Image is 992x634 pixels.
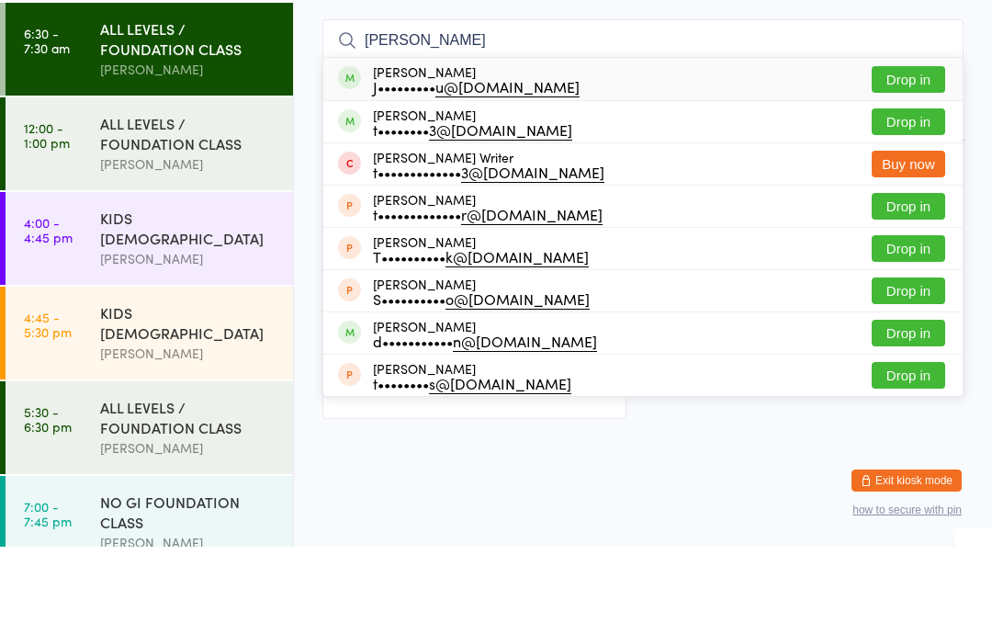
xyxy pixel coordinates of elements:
div: [PERSON_NAME] [100,146,277,167]
div: KIDS [DEMOGRAPHIC_DATA] [100,295,277,335]
div: [PERSON_NAME] [100,430,277,451]
div: ALL LEVELS / FOUNDATION CLASS [100,106,277,146]
input: Search [322,107,964,149]
div: J••••••••• [373,166,580,181]
div: Any location [132,51,223,71]
button: Drop in [872,407,945,434]
span: BRADDAH JIU - [PERSON_NAME] [322,62,964,81]
span: [PERSON_NAME] [322,44,935,62]
button: Drop in [872,365,945,391]
div: [PERSON_NAME] Writer [373,237,604,266]
div: [PERSON_NAME] [373,152,580,181]
a: 12:00 -1:00 pmALL LEVELS / FOUNDATION CLASS[PERSON_NAME] [6,185,293,277]
div: t••••••••••••• [373,252,604,266]
div: T•••••••••• [373,336,589,351]
div: t••••••••••••• [373,294,603,309]
button: Drop in [872,280,945,307]
span: [DATE] 6:30am [322,26,935,44]
button: Drop in [872,196,945,222]
button: Buy now [872,238,945,265]
div: At [132,20,223,51]
div: NO GI FOUNDATION CLASS [100,579,277,619]
div: [PERSON_NAME] [373,279,603,309]
div: t•••••••• [373,463,571,478]
div: KIDS [DEMOGRAPHIC_DATA] [100,390,277,430]
div: t•••••••• [373,209,572,224]
div: [PERSON_NAME] [373,448,571,478]
div: [PERSON_NAME] [100,525,277,546]
time: 7:00 - 7:45 pm [24,586,72,616]
time: 4:00 - 4:45 pm [24,302,73,332]
time: 5:30 - 6:30 pm [24,492,72,521]
button: Exit kiosk mode [851,557,962,579]
div: [PERSON_NAME] [100,335,277,357]
a: 6:30 -7:30 amALL LEVELS / FOUNDATION CLASS[PERSON_NAME] [6,90,293,183]
div: ALL LEVELS / FOUNDATION CLASS [100,484,277,525]
button: Drop in [872,449,945,476]
div: [PERSON_NAME] [100,241,277,262]
button: how to secure with pin [852,591,962,604]
time: 12:00 - 1:00 pm [24,208,70,237]
time: 4:45 - 5:30 pm [24,397,72,426]
a: 5:30 -6:30 pmALL LEVELS / FOUNDATION CLASS[PERSON_NAME] [6,469,293,561]
a: 4:45 -5:30 pmKIDS [DEMOGRAPHIC_DATA][PERSON_NAME] [6,374,293,467]
div: S•••••••••• [373,379,590,393]
a: 4:00 -4:45 pmKIDS [DEMOGRAPHIC_DATA][PERSON_NAME] [6,279,293,372]
time: 6:30 - 7:30 am [24,113,70,142]
div: [PERSON_NAME] [373,195,572,224]
a: [DATE] [24,51,69,71]
div: Events for [24,20,114,51]
div: [PERSON_NAME] [373,364,590,393]
button: Drop in [872,323,945,349]
div: [PERSON_NAME] [373,406,597,436]
div: [PERSON_NAME] [373,322,589,351]
button: Drop in [872,153,945,180]
div: d••••••••••• [373,421,597,436]
div: ALL LEVELS / FOUNDATION CLASS [100,200,277,241]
